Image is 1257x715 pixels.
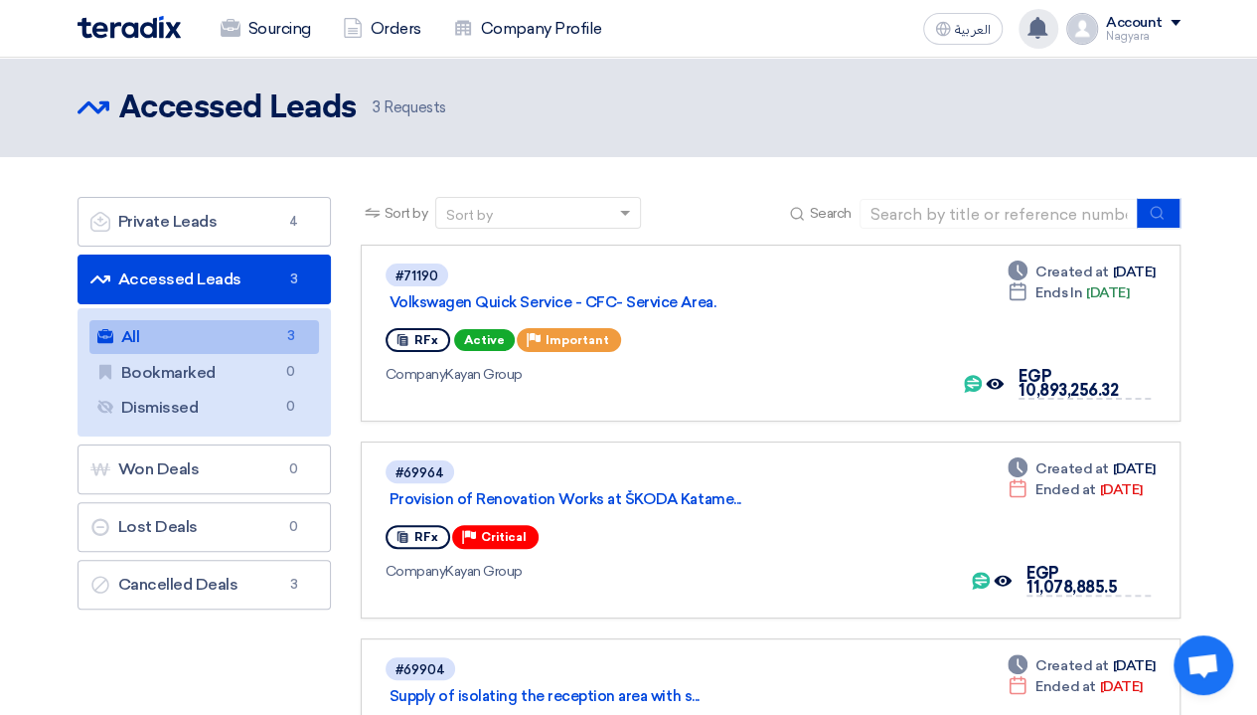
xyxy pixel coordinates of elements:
[1035,262,1108,282] span: Created at
[395,663,445,676] div: #69904
[390,293,886,311] a: Volkswagen Quick Service - CFC- Service Area.
[414,333,438,347] span: RFx
[414,530,438,544] span: RFx
[279,326,303,347] span: 3
[78,445,331,494] a: Won Deals0
[78,197,331,247] a: Private Leads4
[386,563,446,580] span: Company
[78,16,181,39] img: Teradix logo
[1035,458,1108,479] span: Created at
[1035,655,1108,676] span: Created at
[1008,655,1155,676] div: [DATE]
[1008,262,1155,282] div: [DATE]
[446,205,493,226] div: Sort by
[282,575,306,595] span: 3
[373,98,381,116] span: 3
[454,329,515,351] span: Active
[1035,676,1095,697] span: Ended at
[1008,458,1155,479] div: [DATE]
[279,397,303,418] span: 0
[282,459,306,479] span: 0
[860,199,1138,229] input: Search by title or reference number
[89,356,319,390] a: Bookmarked
[390,490,886,508] a: Provision of Renovation Works at ŠKODA Katame...
[78,502,331,552] a: Lost Deals0
[386,561,954,582] div: Kayan Group
[481,530,527,544] span: Critical
[282,517,306,537] span: 0
[119,89,357,128] h2: Accessed Leads
[1008,676,1142,697] div: [DATE]
[1066,13,1098,45] img: profile_test.png
[1106,31,1180,42] div: Nagyara
[78,255,331,304] a: Accessed Leads3
[89,391,319,425] a: Dismissed
[373,96,446,119] span: Requests
[327,7,437,51] a: Orders
[1008,282,1129,303] div: [DATE]
[205,7,327,51] a: Sourcing
[809,203,851,224] span: Search
[955,23,991,37] span: العربية
[89,320,319,354] a: All
[1026,564,1117,597] span: EGP 11,078,885.5
[1174,635,1233,695] div: Open chat
[390,687,886,705] a: Supply of isolating the reception area with s...
[282,269,306,289] span: 3
[385,203,428,224] span: Sort by
[282,212,306,232] span: 4
[395,466,444,479] div: #69964
[1106,15,1163,32] div: Account
[1019,367,1118,400] span: EGP 10,893,256.32
[386,364,947,385] div: Kayan Group
[546,333,609,347] span: Important
[1008,479,1142,500] div: [DATE]
[279,362,303,383] span: 0
[78,560,331,610] a: Cancelled Deals3
[923,13,1003,45] button: العربية
[1035,479,1095,500] span: Ended at
[1035,282,1082,303] span: Ends In
[437,7,618,51] a: Company Profile
[395,269,438,282] div: #71190
[386,366,446,383] span: Company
